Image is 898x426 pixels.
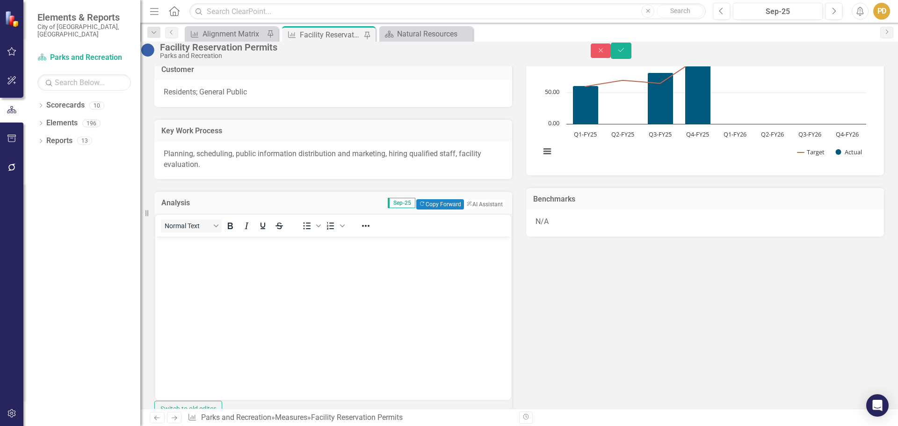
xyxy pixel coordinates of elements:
[203,28,264,40] div: Alignment Matrix
[77,137,92,145] div: 13
[382,28,471,40] a: Natural Resources
[164,149,503,170] div: Planning, scheduling, public information distribution and marketing, hiring qualified staff, faci...
[299,219,322,232] div: Bullet list
[648,72,673,124] path: Q3-FY25, 82. Actual.
[657,5,703,18] button: Search
[155,237,511,400] iframe: Rich Text Area
[160,52,572,59] div: Parks and Recreation
[733,3,823,20] button: Sep-25
[573,30,848,124] g: Actual, series 2 of 2. Bar series with 8 bars.
[37,23,131,38] small: City of [GEOGRAPHIC_DATA], [GEOGRAPHIC_DATA]
[188,412,512,423] div: » »
[275,413,307,422] a: Measures
[323,219,346,232] div: Numbered list
[161,219,222,232] button: Block Normal Text
[533,195,877,203] h3: Benchmarks
[397,28,471,40] div: Natural Resources
[536,26,871,166] svg: Interactive chart
[797,148,825,156] button: Show Target
[798,130,821,138] text: Q3-FY26
[686,130,709,138] text: Q4-FY25
[37,12,131,23] span: Elements & Reports
[37,52,131,63] a: Parks and Recreation
[311,413,403,422] div: Facility Reservation Permits
[161,65,505,74] h3: Customer
[201,413,271,422] a: Parks and Recreation
[164,87,503,98] p: Residents; General Public
[5,11,21,27] img: ClearPoint Strategy
[541,145,554,158] button: View chart menu, Chart
[358,219,374,232] button: Reveal or hide additional toolbar items
[761,130,784,138] text: Q2-FY26
[46,100,85,111] a: Scorecards
[611,130,634,138] text: Q2-FY25
[536,26,875,166] div: Chart. Highcharts interactive chart.
[89,101,104,109] div: 10
[649,130,672,138] text: Q3-FY25
[464,200,505,209] button: AI Assistant
[300,29,362,41] div: Facility Reservation Permits
[161,127,505,135] h3: Key Work Process
[836,148,862,156] button: Show Actual
[82,119,101,127] div: 196
[37,74,131,91] input: Search Below...
[548,119,559,127] text: 0.00
[685,41,711,124] path: Q4-FY25, 133. Actual.
[46,136,72,146] a: Reports
[165,222,210,230] span: Normal Text
[187,28,264,40] a: Alignment Matrix
[388,198,415,208] span: Sep-25
[46,118,78,129] a: Elements
[573,86,599,124] path: Q1-FY25, 61. Actual.
[154,401,222,417] button: Switch to old editor
[536,217,875,227] p: N/A
[255,219,271,232] button: Underline
[271,219,287,232] button: Strikethrough
[189,3,706,20] input: Search ClearPoint...
[574,130,597,138] text: Q1-FY25
[416,199,463,209] button: Copy Forward
[736,6,819,17] div: Sep-25
[724,130,746,138] text: Q1-FY26
[866,394,889,417] div: Open Intercom Messenger
[545,87,559,96] text: 50.00
[670,7,690,14] span: Search
[873,3,890,20] button: PD
[836,130,859,138] text: Q4-FY26
[140,43,155,58] img: No Information
[239,219,254,232] button: Italic
[160,42,572,52] div: Facility Reservation Permits
[222,219,238,232] button: Bold
[161,199,229,207] h3: Analysis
